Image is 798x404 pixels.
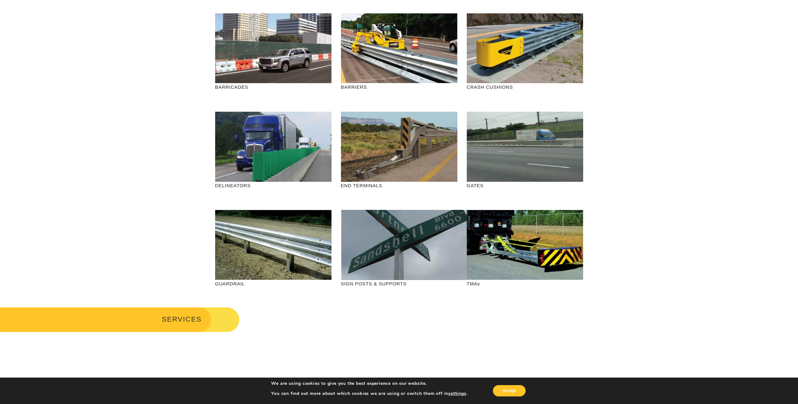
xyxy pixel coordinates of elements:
button: settings [448,391,466,396]
p: You can find out more about which cookies we are using or switch them off in . [271,391,467,396]
p: We are using cookies to give you the best experience on our website. [271,381,467,386]
button: Accept [493,385,526,396]
p: CRASH CUSHIONS [467,83,583,91]
p: DELINEATORS [215,182,332,189]
p: BARRIERS [341,83,457,91]
p: BARRICADES [215,83,332,91]
p: TMAs [467,280,583,287]
p: END TERMINALS [341,182,457,189]
p: SIGN POSTS & SUPPORTS [341,280,457,287]
p: GUARDRAIL [215,280,332,287]
p: GATES [467,182,583,189]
